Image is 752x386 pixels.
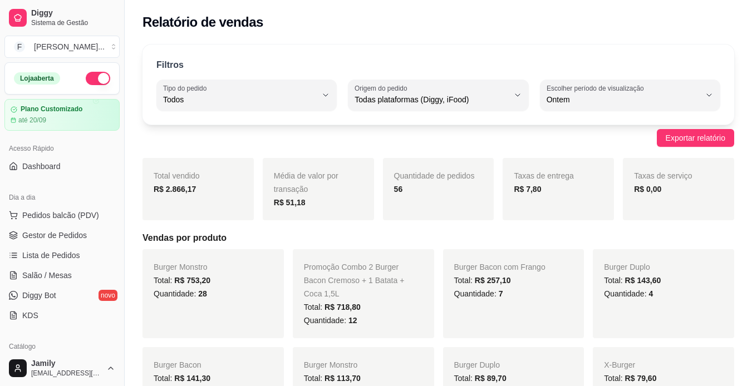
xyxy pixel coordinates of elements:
[4,306,120,324] a: KDS
[648,289,653,298] span: 4
[174,276,210,285] span: R$ 753,20
[4,4,120,31] a: DiggySistema de Gestão
[625,276,661,285] span: R$ 143,60
[454,360,500,369] span: Burger Duplo
[304,263,405,298] span: Promoção Combo 2 Burger Bacon Cremoso + 1 Batata + Coca 1,5L
[18,116,46,125] article: até 20/09
[604,374,656,383] span: Total:
[4,99,120,131] a: Plano Customizadoaté 20/09
[634,171,692,180] span: Taxas de serviço
[348,316,357,325] span: 12
[4,266,120,284] a: Salão / Mesas
[454,263,545,271] span: Burger Bacon com Frango
[604,360,635,369] span: X-Burger
[304,360,357,369] span: Burger Monstro
[304,316,357,325] span: Quantidade:
[154,360,201,369] span: Burger Bacon
[156,58,184,72] p: Filtros
[4,157,120,175] a: Dashboard
[154,171,200,180] span: Total vendido
[154,289,207,298] span: Quantidade:
[154,276,210,285] span: Total:
[454,289,503,298] span: Quantidade:
[31,8,115,18] span: Diggy
[514,171,573,180] span: Taxas de entrega
[540,80,720,111] button: Escolher período de visualizaçãoOntem
[304,303,361,311] span: Total:
[304,374,361,383] span: Total:
[31,18,115,27] span: Sistema de Gestão
[274,171,338,194] span: Média de valor por transação
[21,105,82,113] article: Plano Customizado
[4,355,120,382] button: Jamily[EMAIL_ADDRESS][DOMAIN_NAME]
[475,374,507,383] span: R$ 89,70
[634,185,661,194] strong: R$ 0,00
[154,374,210,383] span: Total:
[4,226,120,244] a: Gestor de Pedidos
[22,161,61,172] span: Dashboard
[31,359,102,369] span: Jamily
[22,290,56,301] span: Diggy Bot
[4,338,120,355] div: Catálogo
[348,80,528,111] button: Origem do pedidoTodas plataformas (Diggy, iFood)
[142,231,734,245] h5: Vendas por produto
[454,276,511,285] span: Total:
[4,189,120,206] div: Dia a dia
[22,210,99,221] span: Pedidos balcão (PDV)
[14,72,60,85] div: Loja aberta
[475,276,511,285] span: R$ 257,10
[604,276,661,285] span: Total:
[547,94,700,105] span: Ontem
[22,310,38,321] span: KDS
[625,374,657,383] span: R$ 79,60
[22,250,80,261] span: Lista de Pedidos
[22,230,87,241] span: Gestor de Pedidos
[174,374,210,383] span: R$ 141,30
[142,13,263,31] h2: Relatório de vendas
[22,270,72,281] span: Salão / Mesas
[325,303,361,311] span: R$ 718,80
[156,80,337,111] button: Tipo do pedidoTodos
[34,41,105,52] div: [PERSON_NAME] ...
[31,369,102,378] span: [EMAIL_ADDRESS][DOMAIN_NAME]
[86,72,110,85] button: Alterar Status
[454,374,507,383] span: Total:
[4,246,120,264] a: Lista de Pedidos
[4,36,120,58] button: Select a team
[14,41,25,52] span: F
[547,83,647,93] label: Escolher período de visualização
[666,132,725,144] span: Exportar relatório
[355,94,508,105] span: Todas plataformas (Diggy, iFood)
[355,83,411,93] label: Origem do pedido
[163,83,210,93] label: Tipo do pedido
[325,374,361,383] span: R$ 113,70
[499,289,503,298] span: 7
[4,140,120,157] div: Acesso Rápido
[4,286,120,304] a: Diggy Botnovo
[274,198,306,207] strong: R$ 51,18
[154,185,196,194] strong: R$ 2.866,17
[394,185,403,194] strong: 56
[154,263,207,271] span: Burger Monstro
[198,289,207,298] span: 28
[4,206,120,224] button: Pedidos balcão (PDV)
[604,289,653,298] span: Quantidade:
[394,171,475,180] span: Quantidade de pedidos
[657,129,734,147] button: Exportar relatório
[514,185,541,194] strong: R$ 7,80
[163,94,317,105] span: Todos
[604,263,650,271] span: Burger Duplo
